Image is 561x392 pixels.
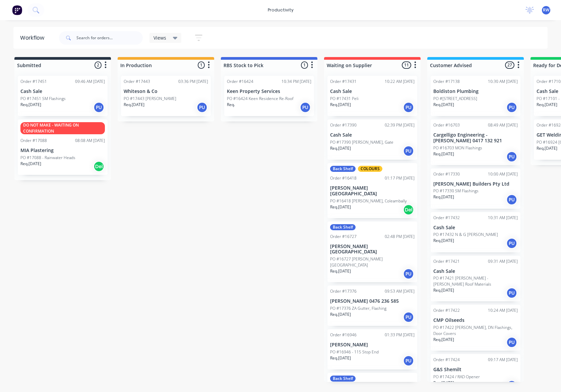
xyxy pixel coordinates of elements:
[75,138,105,144] div: 08:08 AM [DATE]
[330,268,351,274] p: Req. [DATE]
[506,194,517,205] div: PU
[330,175,357,181] div: Order #16418
[330,204,351,210] p: Req. [DATE]
[403,312,414,323] div: PU
[506,380,517,391] div: PU
[385,288,415,294] div: 09:53 AM [DATE]
[282,79,311,85] div: 10:34 PM [DATE]
[300,102,311,113] div: PU
[330,298,415,304] p: [PERSON_NAME] 0476 236 585
[385,122,415,128] div: 02:39 PM [DATE]
[227,96,294,102] p: PO #16424 Keen Residence Re-Roof
[327,286,417,326] div: Order #1737609:53 AM [DATE][PERSON_NAME] 0476 236 585PO #17376 ZA Gutter, FlashingReq.[DATE]PU
[20,102,41,108] p: Req. [DATE]
[488,215,518,221] div: 10:31 AM [DATE]
[358,166,382,172] div: COLOURS
[433,325,518,337] p: PO #17422 [PERSON_NAME], DN Flashings, Door Covers
[76,31,143,45] input: Search for orders...
[433,122,460,128] div: Order #16703
[488,357,518,363] div: 09:17 AM [DATE]
[330,234,357,240] div: Order #16727
[385,79,415,85] div: 10:22 AM [DATE]
[20,79,47,85] div: Order #17451
[330,256,415,268] p: PO #16727 [PERSON_NAME][GEOGRAPHIC_DATA]
[537,102,557,108] p: Req. [DATE]
[75,79,105,85] div: 09:46 AM [DATE]
[330,376,356,382] div: Back Shelf
[433,258,460,264] div: Order #17421
[330,349,379,355] p: PO #16946 - 115 Stop End
[433,307,460,313] div: Order #17422
[433,357,460,363] div: Order #17424
[12,5,22,15] img: Factory
[330,305,386,311] p: PO #17376 ZA Gutter, Flashing
[330,145,351,151] p: Req. [DATE]
[330,311,351,317] p: Req. [DATE]
[330,96,359,102] p: PO #17431 Peli
[433,225,518,231] p: Cash Sale
[433,268,518,274] p: Cash Sale
[385,175,415,181] div: 01:17 PM [DATE]
[433,215,460,221] div: Order #17432
[433,380,454,386] p: Req. [DATE]
[433,79,460,85] div: Order #17138
[431,119,520,165] div: Order #1670308:49 AM [DATE]Cargelligo Engineering - [PERSON_NAME] 0417 132 921PO #16703 MON Flash...
[330,332,357,338] div: Order #16946
[403,204,414,215] div: Del
[488,79,518,85] div: 10:30 AM [DATE]
[124,89,208,94] p: Whiteson & Co
[327,76,417,116] div: Order #1743110:22 AM [DATE]Cash SalePO #17431 PeliReq.[DATE]PU
[433,337,454,343] p: Req. [DATE]
[488,258,518,264] div: 09:31 AM [DATE]
[506,288,517,298] div: PU
[330,166,356,172] div: Back Shelf
[330,132,415,138] p: Cash Sale
[224,76,314,116] div: Order #1642410:34 PM [DATE]Keen Property ServicesPO #16424 Keen Residence Re-RoofReq.PU
[330,139,393,145] p: PO #17390 [PERSON_NAME], Gate
[488,307,518,313] div: 10:24 AM [DATE]
[433,145,482,151] p: PO #16703 MON Flashings
[18,119,108,175] div: DO NOT MAKE - WAITING ON CONFIRMATIONOrder #1708808:08 AM [DATE]MIA PlasteringPO #17088 - Rainwat...
[264,5,297,15] div: productivity
[197,102,207,113] div: PU
[330,89,415,94] p: Cash Sale
[20,89,105,94] p: Cash Sale
[327,222,417,283] div: Back ShelfOrder #1672702:48 PM [DATE][PERSON_NAME][GEOGRAPHIC_DATA]PO #16727 [PERSON_NAME][GEOGRA...
[227,89,311,94] p: Keen Property Services
[488,122,518,128] div: 08:49 AM [DATE]
[403,355,414,366] div: PU
[433,188,479,194] p: PO #17330 SM Flashings
[327,119,417,160] div: Order #1739002:39 PM [DATE]Cash SalePO #17390 [PERSON_NAME], GateReq.[DATE]PU
[330,224,356,230] div: Back Shelf
[433,96,477,102] p: PO #[STREET_ADDRESS]
[18,76,108,116] div: Order #1745109:46 AM [DATE]Cash SalePO #17451 SM FlashingsReq.[DATE]PU
[506,337,517,348] div: PU
[433,102,454,108] p: Req. [DATE]
[433,132,518,144] p: Cargelligo Engineering - [PERSON_NAME] 0417 132 921
[20,122,105,134] div: DO NOT MAKE - WAITING ON CONFIRMATION
[403,102,414,113] div: PU
[227,102,235,108] p: Req.
[433,317,518,323] p: CMP Oilseeds
[330,102,351,108] p: Req. [DATE]
[433,151,454,157] p: Req. [DATE]
[543,7,549,13] span: RW
[330,288,357,294] div: Order #17376
[433,232,498,238] p: PO #17432 N & G [PERSON_NAME]
[330,342,415,348] p: [PERSON_NAME]
[20,34,48,42] div: Workflow
[433,181,518,187] p: [PERSON_NAME] Builders Pty Ltd
[433,194,454,200] p: Req. [DATE]
[124,102,144,108] p: Req. [DATE]
[178,79,208,85] div: 03:36 PM [DATE]
[433,238,454,244] p: Req. [DATE]
[433,287,454,293] p: Req. [DATE]
[93,102,104,113] div: PU
[385,234,415,240] div: 02:48 PM [DATE]
[488,171,518,177] div: 10:00 AM [DATE]
[124,79,150,85] div: Order #17443
[433,89,518,94] p: Boldiston Plumbing
[433,374,480,380] p: PO #17424 / RAD Opener
[431,256,520,302] div: Order #1742109:31 AM [DATE]Cash SalePO #17421 [PERSON_NAME] - [PERSON_NAME] Roof MaterialsReq.[DA...
[153,34,166,41] span: Views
